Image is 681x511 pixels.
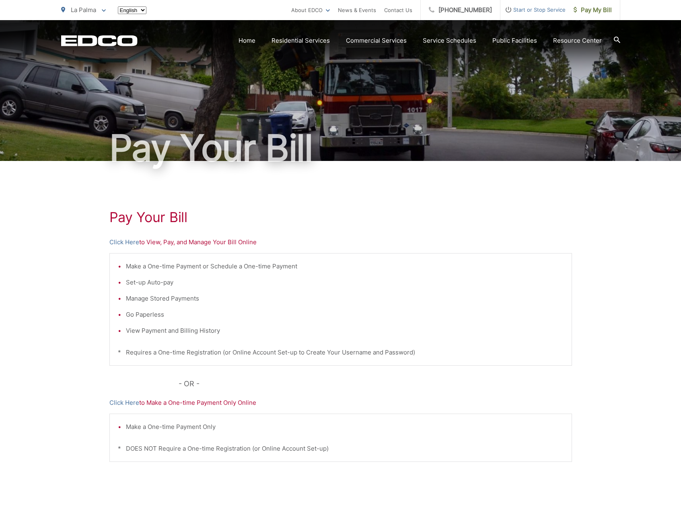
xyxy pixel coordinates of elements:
[272,36,330,45] a: Residential Services
[118,444,564,453] p: * DOES NOT Require a One-time Registration (or Online Account Set-up)
[492,36,537,45] a: Public Facilities
[126,278,564,287] li: Set-up Auto-pay
[423,36,476,45] a: Service Schedules
[384,5,412,15] a: Contact Us
[346,36,407,45] a: Commercial Services
[291,5,330,15] a: About EDCO
[71,6,96,14] span: La Palma
[118,348,564,357] p: * Requires a One-time Registration (or Online Account Set-up to Create Your Username and Password)
[126,326,564,336] li: View Payment and Billing History
[109,398,139,408] a: Click Here
[109,398,572,408] p: to Make a One-time Payment Only Online
[126,422,564,432] li: Make a One-time Payment Only
[239,36,255,45] a: Home
[118,6,146,14] select: Select a language
[109,237,572,247] p: to View, Pay, and Manage Your Bill Online
[179,378,572,390] p: - OR -
[338,5,376,15] a: News & Events
[109,209,572,225] h1: Pay Your Bill
[126,310,564,319] li: Go Paperless
[61,35,138,46] a: EDCD logo. Return to the homepage.
[553,36,602,45] a: Resource Center
[126,294,564,303] li: Manage Stored Payments
[574,5,612,15] span: Pay My Bill
[61,128,620,168] h1: Pay Your Bill
[126,262,564,271] li: Make a One-time Payment or Schedule a One-time Payment
[109,237,139,247] a: Click Here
